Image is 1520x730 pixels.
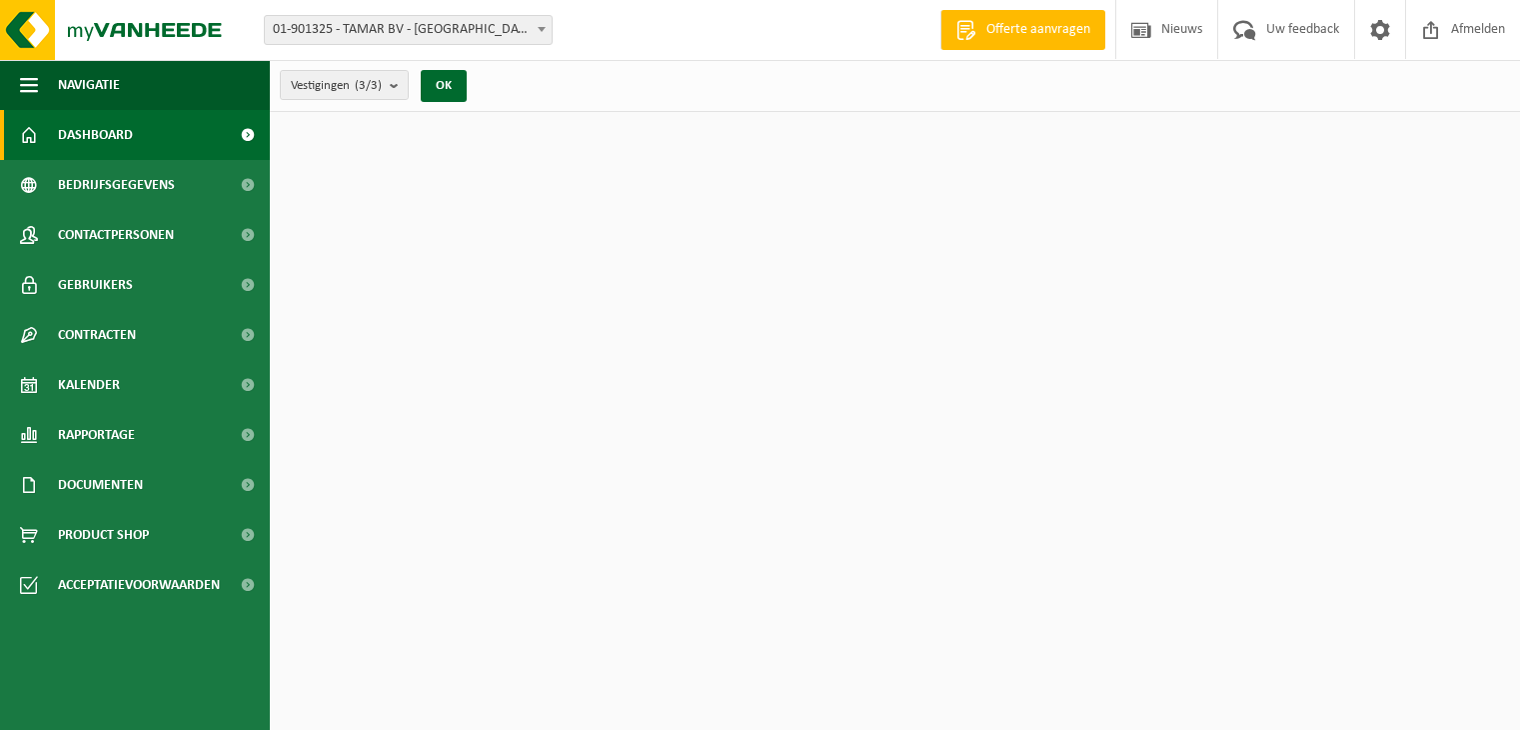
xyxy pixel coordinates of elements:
span: 01-901325 - TAMAR BV - GERAARDSBERGEN [264,15,553,45]
span: Rapportage [58,410,135,460]
span: Vestigingen [291,71,382,101]
span: Dashboard [58,110,133,160]
span: Contracten [58,310,136,360]
span: Offerte aanvragen [981,20,1095,40]
count: (3/3) [355,79,382,92]
span: Acceptatievoorwaarden [58,560,220,610]
span: Gebruikers [58,260,133,310]
span: Contactpersonen [58,210,174,260]
button: Vestigingen(3/3) [280,70,409,100]
span: 01-901325 - TAMAR BV - GERAARDSBERGEN [265,16,552,44]
span: Documenten [58,460,143,510]
span: Bedrijfsgegevens [58,160,175,210]
button: OK [421,70,467,102]
span: Navigatie [58,60,120,110]
span: Kalender [58,360,120,410]
span: Product Shop [58,510,149,560]
a: Offerte aanvragen [940,10,1105,50]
